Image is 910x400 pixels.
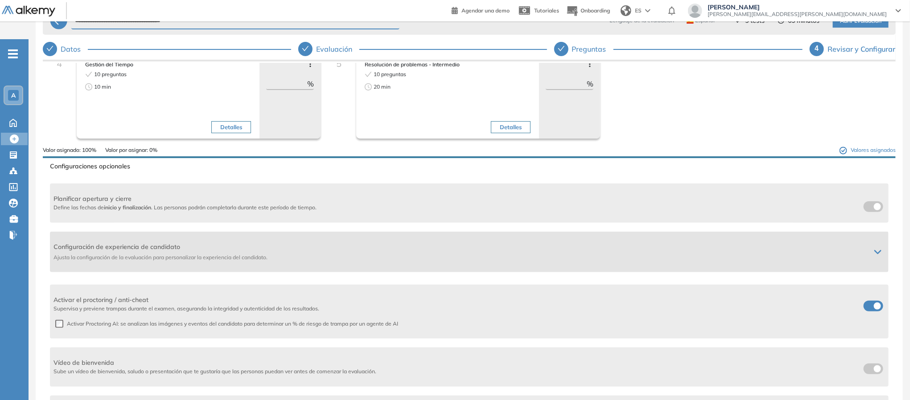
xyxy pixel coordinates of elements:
[63,320,398,328] span: Activar Proctoring AI: se analizan las imágenes y eventos del candidato para determinar un % de r...
[828,42,896,56] div: Revisar y Configurar
[708,11,887,18] span: [PERSON_NAME][EMAIL_ADDRESS][PERSON_NAME][DOMAIN_NAME]
[572,42,614,56] div: Preguntas
[57,58,62,69] span: 4
[54,194,317,204] span: Planificar apertura y cierre
[54,204,317,211] span: Define las fechas de . Las personas podrán completarla durante este período de tiempo.
[104,204,151,211] b: inicio y finalización
[336,58,342,69] span: 5
[8,53,18,55] i: -
[94,70,127,78] span: 10 preguntas
[105,146,157,155] span: Valor por asignar: 0%
[94,83,111,91] span: 10 min
[85,83,92,90] span: clock-circle
[54,295,319,305] span: Activar el proctoring / anti-cheat
[85,61,251,69] span: Gestión del Tiempo
[635,7,642,15] span: ES
[43,42,291,56] div: Datos
[534,7,559,14] span: Tutoriales
[566,1,610,20] button: Onboarding
[365,71,372,78] span: check
[298,42,547,56] div: Evaluación
[54,242,864,252] span: Configuración de experiencia de candidato
[211,121,251,134] button: Detalles
[365,61,531,69] span: Resolución de problemas - Intermedio
[2,6,55,17] img: Logo
[365,83,372,90] span: clock-circle
[708,4,887,11] span: [PERSON_NAME]
[865,357,910,400] iframe: Chat Widget
[316,42,359,56] div: Evaluación
[865,357,910,400] div: Widget de chat
[85,71,92,78] span: check
[581,7,610,14] span: Onboarding
[452,4,510,15] a: Agendar una demo
[810,42,896,56] div: 4Revisar y Configurar
[46,45,54,52] span: check
[54,253,864,261] span: Ajusta la configuración de la evaluación para personalizar la experiencia del candidato.
[11,92,16,99] span: A
[54,305,319,313] span: Supervisa y previene trampas durante el examen, asegurando la integridad y autenticidad de los re...
[307,78,314,89] span: %
[61,42,88,56] div: Datos
[302,45,309,52] span: check
[54,367,376,376] span: Sube un vídeo de bienvenida, saludo o presentación que te gustaría que las personas puedan ver an...
[621,5,631,16] img: world
[840,146,896,155] span: Valores asignados
[461,7,510,14] span: Agendar una demo
[815,45,819,52] span: 4
[374,70,406,78] span: 10 preguntas
[558,45,565,52] span: check
[491,121,531,134] button: Detalles
[54,358,376,367] span: Vídeo de bienvenida
[645,9,651,12] img: arrow
[587,78,593,89] span: %
[554,42,803,56] div: Preguntas
[43,146,96,155] span: Valor asignado: 100%
[50,232,889,272] div: Configuración de experiencia de candidatoAjusta la configuración de la evaluación para personaliz...
[50,162,889,171] span: Configuraciones opcionales
[374,83,391,91] span: 20 min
